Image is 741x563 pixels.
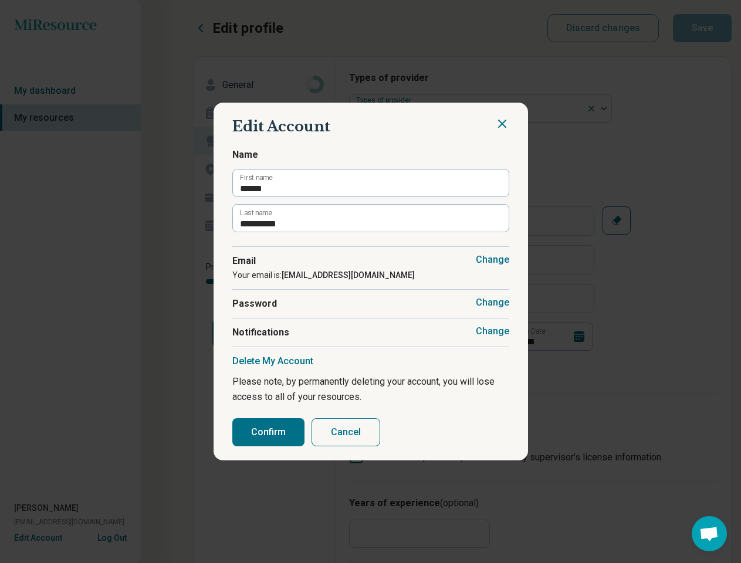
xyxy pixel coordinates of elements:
[232,325,509,340] span: Notifications
[232,355,313,367] button: Delete My Account
[476,254,509,266] button: Change
[312,418,380,446] button: Cancel
[282,270,415,280] strong: [EMAIL_ADDRESS][DOMAIN_NAME]
[476,325,509,337] button: Change
[232,148,509,162] span: Name
[476,297,509,308] button: Change
[232,270,415,280] span: Your email is:
[232,374,509,404] p: Please note, by permanently deleting your account, you will lose access to all of your resources.
[232,297,509,311] span: Password
[232,254,509,268] span: Email
[232,418,304,446] button: Confirm
[495,117,509,131] button: Close
[232,117,509,137] h2: Edit Account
